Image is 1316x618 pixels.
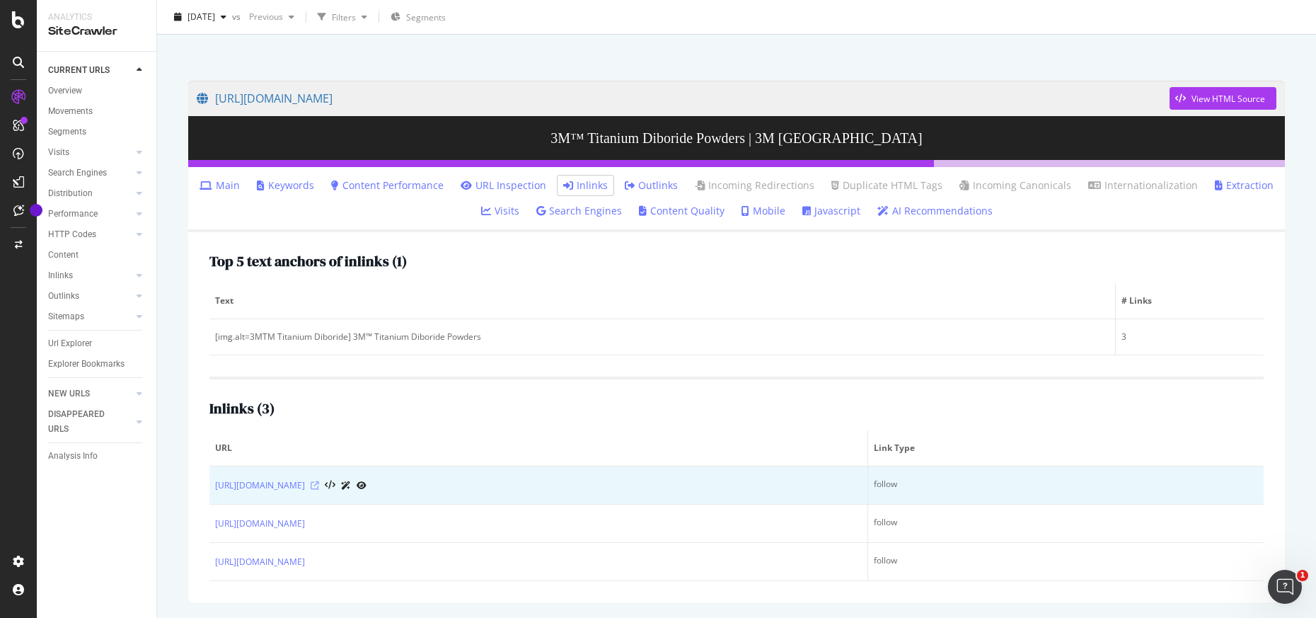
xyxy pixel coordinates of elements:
div: Url Explorer [48,336,92,351]
div: Distribution [48,186,93,201]
a: Incoming Redirections [695,178,814,193]
span: URL [215,442,858,454]
a: Sitemaps [48,309,132,324]
a: [URL][DOMAIN_NAME] [215,555,305,569]
a: Mobile [741,204,785,218]
a: Keywords [257,178,314,193]
h3: 3M™ Titanium Diboride Powders | 3M [GEOGRAPHIC_DATA] [188,116,1285,160]
span: Text [215,294,1106,307]
span: 2025 Sep. 7th [187,11,215,23]
a: [URL][DOMAIN_NAME] [215,517,305,531]
a: URL Inspection [461,178,546,193]
a: [URL][DOMAIN_NAME] [197,81,1170,116]
div: View HTML Source [1191,93,1265,105]
a: AI Recommendations [877,204,993,218]
span: vs [232,11,243,23]
a: Performance [48,207,132,222]
a: NEW URLS [48,387,132,401]
td: follow [868,543,1264,581]
div: CURRENT URLS [48,63,110,78]
button: View HTML Source [325,481,335,491]
h2: Inlinks ( 3 ) [209,401,275,416]
div: Content [48,248,79,263]
a: Visit Online Page [311,481,319,490]
div: Search Engines [48,166,107,181]
a: Incoming Canonicals [959,178,1071,193]
div: Tooltip anchor [30,204,42,217]
iframe: Intercom live chat [1268,570,1302,604]
a: Visits [481,204,519,218]
a: URL Inspection [357,478,366,493]
a: Movements [48,104,146,119]
span: Segments [406,11,446,23]
a: Url Explorer [48,336,146,351]
td: follow [868,505,1264,543]
div: HTTP Codes [48,227,96,242]
a: Search Engines [48,166,132,181]
a: Extraction [1215,178,1274,193]
button: Filters [312,6,373,28]
a: Content Performance [331,178,444,193]
a: [URL][DOMAIN_NAME] [215,479,305,493]
a: Search Engines [536,204,622,218]
h2: Top 5 text anchors of inlinks ( 1 ) [209,253,407,269]
a: Inlinks [563,178,608,193]
div: Outlinks [48,289,79,304]
button: View HTML Source [1170,87,1276,110]
div: Movements [48,104,93,119]
div: Overview [48,84,82,98]
a: Segments [48,125,146,139]
button: Previous [243,6,300,28]
a: Javascript [802,204,860,218]
td: follow [868,467,1264,505]
div: Performance [48,207,98,222]
div: Analysis Info [48,449,98,464]
div: Filters [332,11,356,23]
a: Overview [48,84,146,98]
a: AI Url Details [341,478,351,493]
button: [DATE] [168,6,232,28]
div: Segments [48,125,86,139]
div: [img.alt=3MTM Titanium Diboride] 3M™ Titanium Diboride Powders [215,331,1109,343]
a: Duplicate HTML Tags [831,178,942,193]
span: Previous [243,11,283,23]
a: Content Quality [639,204,725,218]
span: # Links [1121,294,1254,307]
a: DISAPPEARED URLS [48,407,132,437]
a: Internationalization [1088,178,1198,193]
div: DISAPPEARED URLS [48,407,120,437]
div: Sitemaps [48,309,84,324]
div: SiteCrawler [48,23,145,40]
a: Distribution [48,186,132,201]
a: HTTP Codes [48,227,132,242]
span: Link Type [874,442,1254,454]
div: Analytics [48,11,145,23]
a: Explorer Bookmarks [48,357,146,372]
a: Visits [48,145,132,160]
div: Explorer Bookmarks [48,357,125,372]
a: CURRENT URLS [48,63,132,78]
a: Analysis Info [48,449,146,464]
a: Outlinks [625,178,678,193]
a: Main [200,178,240,193]
a: Outlinks [48,289,132,304]
div: 3 [1121,331,1258,343]
a: Content [48,248,146,263]
a: Inlinks [48,268,132,283]
div: Inlinks [48,268,73,283]
div: Visits [48,145,69,160]
button: Segments [385,6,451,28]
span: 1 [1297,570,1308,581]
div: NEW URLS [48,387,90,401]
